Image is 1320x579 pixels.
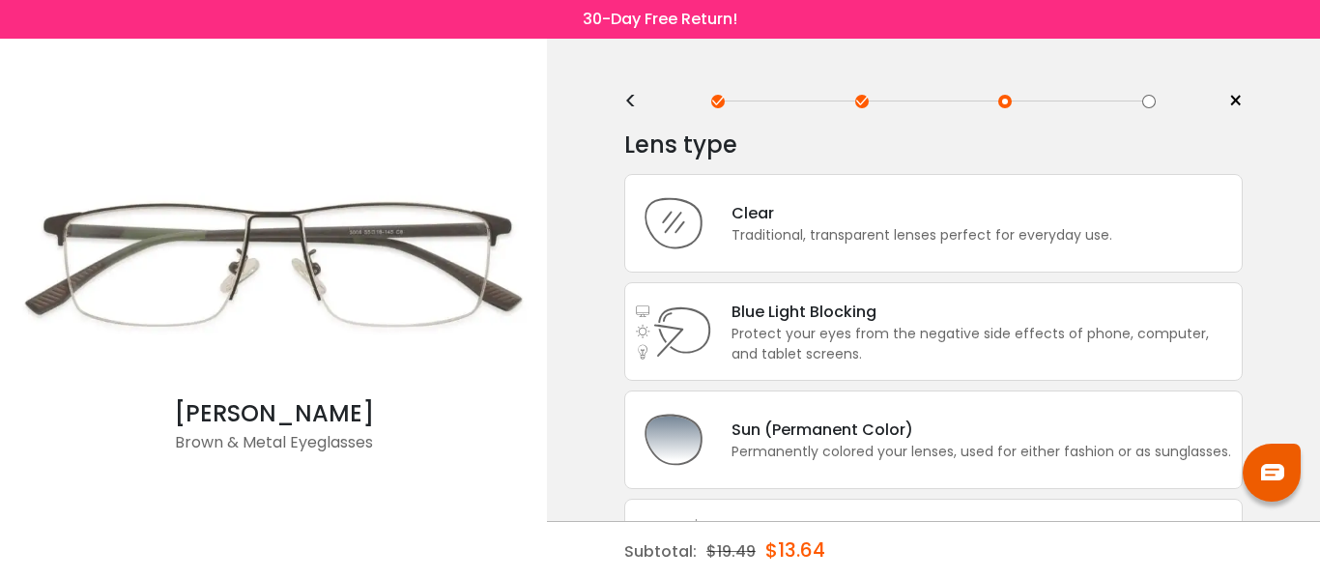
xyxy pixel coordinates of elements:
[765,522,825,578] div: $13.64
[635,401,712,478] img: Sun
[1261,464,1284,480] img: chat
[10,132,537,396] img: Brown Isaac - Metal Eyeglasses
[1228,87,1243,116] span: ×
[732,300,1232,324] div: Blue Light Blocking
[732,225,1112,246] div: Traditional, transparent lenses perfect for everyday use.
[732,442,1231,462] div: Permanently colored your lenses, used for either fashion or as sunglasses.
[732,201,1112,225] div: Clear
[624,94,653,109] div: <
[732,324,1232,364] div: Protect your eyes from the negative side effects of phone, computer, and tablet screens.
[732,418,1231,442] div: Sun (Permanent Color)
[624,126,1243,164] div: Lens type
[1214,87,1243,116] a: ×
[10,431,537,470] div: Brown & Metal Eyeglasses
[10,396,537,431] div: [PERSON_NAME]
